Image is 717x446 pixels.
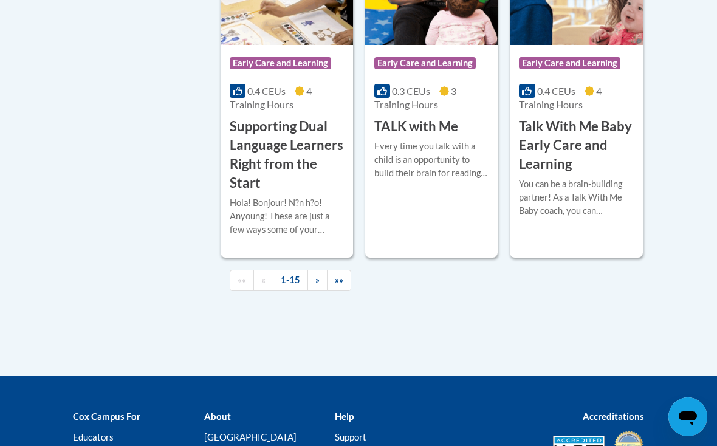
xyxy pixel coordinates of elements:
span: «« [238,275,246,285]
span: 0.3 CEUs [392,85,430,97]
a: [GEOGRAPHIC_DATA] [204,431,297,442]
iframe: Button to launch messaging window [668,397,707,436]
h3: Talk With Me Baby Early Care and Learning [519,117,633,173]
span: « [261,275,266,285]
b: Cox Campus For [73,411,140,422]
a: Begining [230,270,254,291]
b: About [204,411,231,422]
span: 0.4 CEUs [537,85,575,97]
span: » [315,275,320,285]
h3: Supporting Dual Language Learners Right from the Start [230,117,344,192]
span: 4 Training Hours [230,85,312,110]
span: »» [335,275,343,285]
h3: TALK with Me [374,117,458,136]
a: 1-15 [273,270,308,291]
span: Early Care and Learning [519,57,620,69]
div: Hola! Bonjour! N?n h?o! Anyoung! These are just a few ways some of your learners may say ""hello.... [230,196,344,236]
a: Educators [73,431,114,442]
span: Early Care and Learning [374,57,476,69]
div: You can be a brain-building partner! As a Talk With Me Baby coach, you can empower families to co... [519,177,633,218]
a: Support [335,431,366,442]
a: Previous [253,270,273,291]
div: Every time you talk with a child is an opportunity to build their brain for reading, no matter ho... [374,140,489,180]
a: End [327,270,351,291]
a: Next [307,270,328,291]
span: 4 Training Hours [519,85,601,110]
span: Early Care and Learning [230,57,331,69]
span: 0.4 CEUs [247,85,286,97]
b: Accreditations [583,411,644,422]
b: Help [335,411,354,422]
